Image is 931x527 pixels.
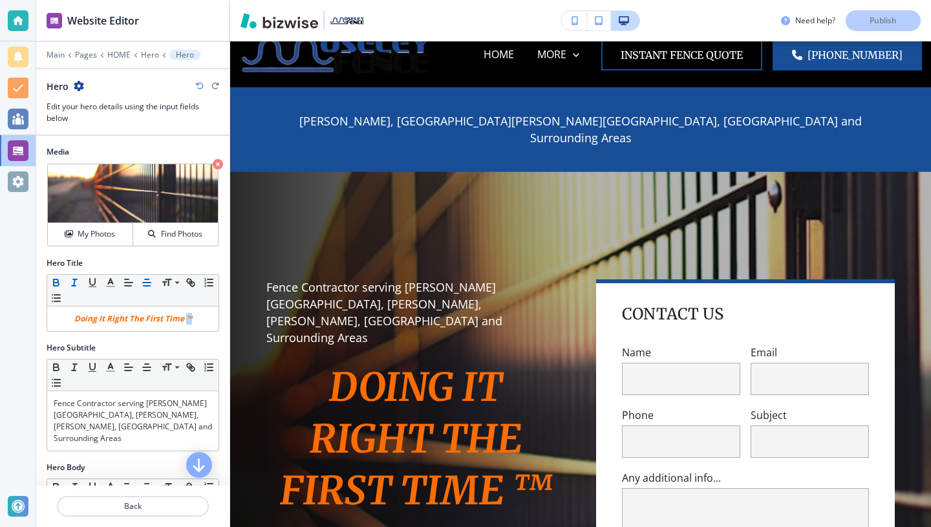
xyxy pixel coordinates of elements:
[622,471,869,486] p: Any additional info...
[78,228,115,240] h4: My Photos
[107,50,131,59] button: HOME
[161,228,202,240] h4: Find Photos
[773,39,922,70] a: [PHONE_NUMBER]
[169,50,200,60] button: Hero
[47,146,219,158] h2: Media
[484,47,514,62] p: HOME
[47,163,219,247] div: My PhotosFind Photos
[601,39,762,70] button: INstant Fence quote
[47,462,85,473] h2: Hero Body
[54,398,212,444] p: Fence Contractor serving [PERSON_NAME][GEOGRAPHIC_DATA], [PERSON_NAME], [PERSON_NAME], [GEOGRAPHI...
[239,27,433,81] img: Moseley Fence
[330,17,365,24] img: Your Logo
[58,500,208,512] p: Back
[176,50,194,59] p: Hero
[280,363,552,515] em: Doing It Right The First Time ™
[751,408,869,423] p: Subject
[47,50,65,59] button: Main
[751,345,869,360] p: Email
[622,304,723,325] h4: Contact Us
[622,408,740,423] p: Phone
[141,50,159,59] button: Hero
[622,345,740,360] p: Name
[75,50,97,59] button: Pages
[74,313,192,324] em: Doing It Right The First Time ™
[266,113,895,147] p: [PERSON_NAME], [GEOGRAPHIC_DATA][PERSON_NAME][GEOGRAPHIC_DATA], [GEOGRAPHIC_DATA] and Surrounding...
[47,101,219,124] h3: Edit your hero details using the input fields below
[47,13,62,28] img: editor icon
[133,223,218,246] button: Find Photos
[57,496,209,517] button: Back
[795,15,835,27] h3: Need help?
[537,47,566,62] p: MORE
[47,257,83,269] h2: Hero Title
[266,279,565,347] p: Fence Contractor serving [PERSON_NAME][GEOGRAPHIC_DATA], [PERSON_NAME], [PERSON_NAME], [GEOGRAPHI...
[47,80,69,93] h2: Hero
[48,223,133,246] button: My Photos
[241,13,318,28] img: Bizwise Logo
[67,13,139,28] h2: Website Editor
[47,342,96,354] h2: Hero Subtitle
